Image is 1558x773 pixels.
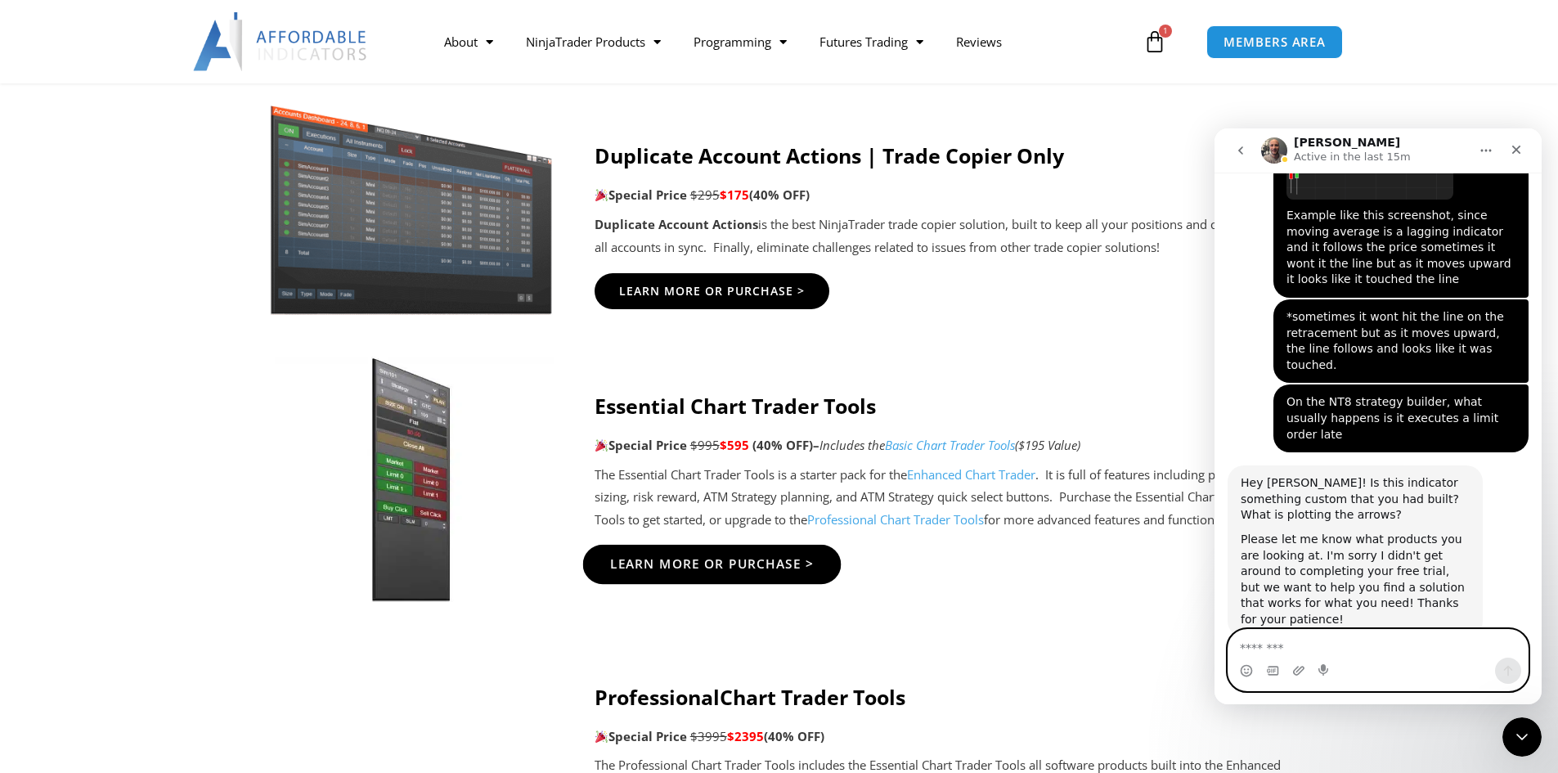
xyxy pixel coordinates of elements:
[720,683,905,711] strong: Chart Trader Tools
[677,23,803,61] a: Programming
[595,730,608,743] img: 🎉
[428,23,510,61] a: About
[803,23,940,61] a: Futures Trading
[595,685,1291,709] h4: Professional
[595,187,687,203] strong: Special Price
[727,728,764,744] span: $2395
[193,12,369,71] img: LogoAI | Affordable Indicators – NinjaTrader
[595,273,829,309] a: Learn More Or Purchase >
[609,558,814,570] span: Learn More Or Purchase >
[268,357,554,602] img: Essential-Chart-Trader-Toolsjpg | Affordable Indicators – NinjaTrader
[907,466,1035,483] a: Enhanced Chart Trader
[595,439,608,452] img: 🎉
[690,728,727,744] span: $3995
[720,437,749,453] span: $595
[1502,717,1542,757] iframe: Intercom live chat
[595,392,876,420] strong: Essential Chart Trader Tools
[764,728,824,744] b: (40% OFF)
[690,187,720,203] span: $295
[510,23,677,61] a: NinjaTrader Products
[595,437,687,453] strong: Special Price
[428,23,1139,61] nav: Menu
[582,544,841,583] a: Learn More Or Purchase >
[595,189,608,201] img: 🎉
[819,437,1080,453] i: Includes the ($195 Value)
[1159,25,1172,38] span: 1
[595,216,758,232] strong: Duplicate Account Actions
[1119,18,1191,65] a: 1
[752,437,819,453] b: (40% OFF)
[690,437,720,453] span: $995
[1224,36,1326,48] span: MEMBERS AREA
[749,187,810,203] b: (40% OFF)
[1215,128,1542,704] iframe: Intercom live chat
[813,437,819,453] strong: –
[595,464,1291,533] p: The Essential Chart Trader Tools is a starter pack for the . It is full of features including pos...
[940,23,1018,61] a: Reviews
[595,143,1291,168] h4: Duplicate Account Actions | Trade Copier Only
[1206,25,1343,59] a: MEMBERS AREA
[619,285,805,297] span: Learn More Or Purchase >
[885,437,1015,453] a: Basic Chart Trader Tools
[595,213,1291,259] p: is the best NinjaTrader trade copier solution, built to keep all your positions and orders across...
[720,187,749,203] span: $175
[807,511,984,528] a: Professional Chart Trader Tools
[595,728,687,744] strong: Special Price
[268,88,554,315] img: Screenshot 2024-08-26 15414455555 | Affordable Indicators – NinjaTrader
